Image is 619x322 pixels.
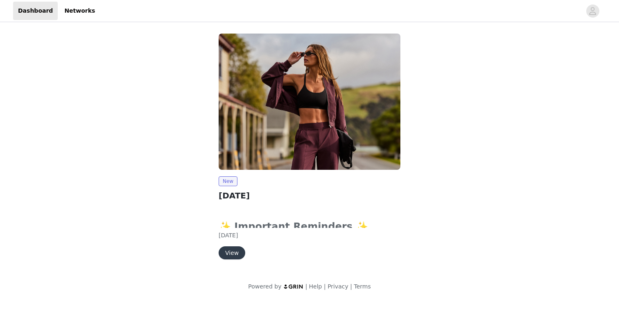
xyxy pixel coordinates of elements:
[354,283,370,290] a: Terms
[219,232,238,239] span: [DATE]
[248,283,281,290] span: Powered by
[219,246,245,259] button: View
[283,284,304,289] img: logo
[350,283,352,290] span: |
[13,2,58,20] a: Dashboard
[589,5,596,18] div: avatar
[219,250,245,256] a: View
[309,283,322,290] a: Help
[219,189,400,202] h2: [DATE]
[305,283,307,290] span: |
[219,221,373,232] strong: ✨ Important Reminders ✨
[59,2,100,20] a: Networks
[219,34,400,170] img: Fabletics
[219,176,237,186] span: New
[328,283,348,290] a: Privacy
[324,283,326,290] span: |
